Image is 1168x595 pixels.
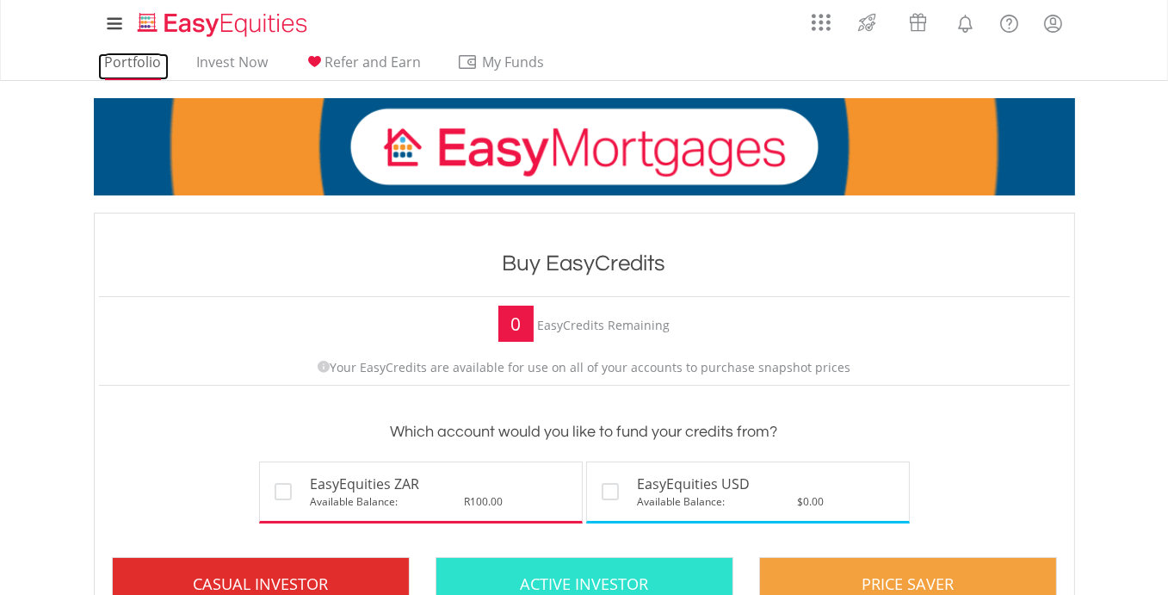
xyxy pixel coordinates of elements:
[436,573,732,595] div: Active Investor
[498,306,534,342] div: 0
[800,4,842,32] a: AppsGrid
[987,4,1031,39] a: FAQ's and Support
[94,98,1075,195] img: EasyMortage Promotion Banner
[325,53,422,71] span: Refer and Earn
[464,494,503,509] span: R100.00
[457,51,570,73] span: My Funds
[904,9,932,36] img: vouchers-v2.svg
[1031,4,1075,42] a: My Profile
[99,248,1070,279] h1: Buy EasyCredits
[637,494,725,509] span: Available Balance:
[797,494,824,509] span: $0.00
[310,474,419,494] span: EasyEquities ZAR
[190,53,275,80] a: Invest Now
[760,573,1056,595] div: Price Saver
[134,10,314,39] img: EasyEquities_Logo.png
[98,53,169,80] a: Portfolio
[297,53,429,80] a: Refer and Earn
[310,494,398,509] span: Available Balance:
[131,4,314,39] a: Home page
[107,359,1060,376] p: Your EasyCredits are available for use on all of your accounts to purchase snapshot prices
[812,13,831,32] img: grid-menu-icon.svg
[853,9,881,36] img: thrive-v2.svg
[637,474,750,494] span: EasyEquities USD
[113,573,409,595] div: Casual Investor
[943,4,987,39] a: Notifications
[893,4,943,36] a: Vouchers
[537,319,670,336] div: EasyCredits Remaining
[99,420,1070,444] h3: Which account would you like to fund your credits from?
